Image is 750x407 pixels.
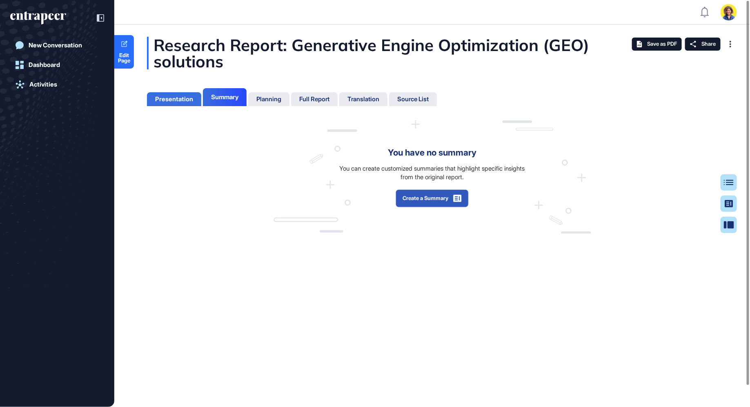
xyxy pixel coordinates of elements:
button: Create a Summary [396,189,469,207]
div: Summary [211,93,238,101]
div: entrapeer-logo [10,11,66,24]
a: Edit Page [114,35,134,69]
div: Planning [256,96,281,103]
div: You have no summary [388,146,476,159]
div: Presentation [155,96,193,103]
a: New Conversation [10,37,104,53]
div: New Conversation [29,42,82,49]
div: You can create customized summaries that highlight specific insights from the original report. [336,164,528,181]
div: Source List [397,96,429,103]
a: Activities [10,76,104,93]
div: Full Report [299,96,329,103]
span: Share [701,41,716,47]
div: Activities [29,81,57,88]
div: Dashboard [29,61,60,69]
div: Translation [347,96,379,103]
a: Dashboard [10,57,104,73]
span: Save as PDF [647,41,677,47]
span: Edit Page [114,53,134,63]
img: user-avatar [721,4,737,20]
div: Research Report: Generative Engine Optimization (GEO) solutions [147,37,717,69]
